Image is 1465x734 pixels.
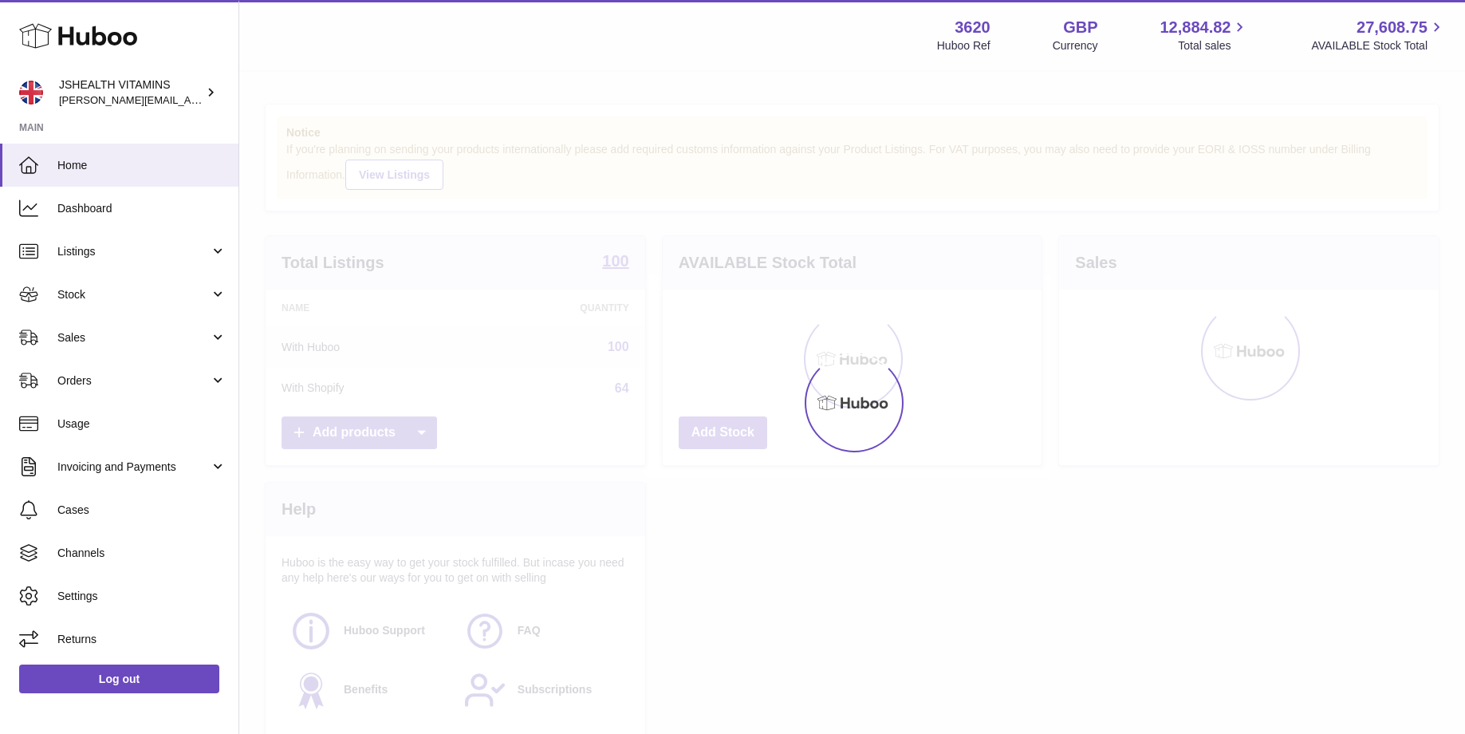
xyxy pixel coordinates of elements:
[19,81,43,105] img: francesca@jshealthvitamins.com
[57,460,210,475] span: Invoicing and Payments
[1311,17,1446,53] a: 27,608.75 AVAILABLE Stock Total
[59,77,203,108] div: JSHEALTH VITAMINS
[59,93,320,106] span: [PERSON_NAME][EMAIL_ADDRESS][DOMAIN_NAME]
[1160,17,1231,38] span: 12,884.82
[57,589,226,604] span: Settings
[19,665,219,693] a: Log out
[57,287,210,302] span: Stock
[57,632,226,647] span: Returns
[1160,17,1249,53] a: 12,884.82 Total sales
[57,503,226,518] span: Cases
[57,244,210,259] span: Listings
[57,158,226,173] span: Home
[937,38,990,53] div: Huboo Ref
[1053,38,1098,53] div: Currency
[57,330,210,345] span: Sales
[57,546,226,561] span: Channels
[57,201,226,216] span: Dashboard
[1311,38,1446,53] span: AVAILABLE Stock Total
[57,373,210,389] span: Orders
[1357,17,1428,38] span: 27,608.75
[1063,17,1097,38] strong: GBP
[57,416,226,432] span: Usage
[1178,38,1249,53] span: Total sales
[955,17,990,38] strong: 3620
